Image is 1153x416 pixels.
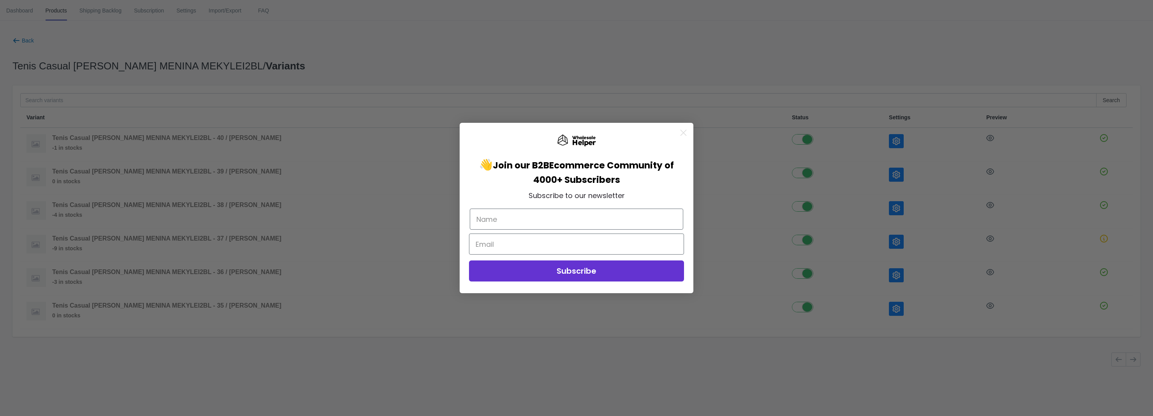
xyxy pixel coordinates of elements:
button: Subscribe [469,260,684,281]
span: Subscribe to our newsletter [529,191,625,200]
img: Wholesale Helper Logo [557,135,596,147]
button: Close dialog [677,126,690,140]
span: Ecommerce Community of 4000+ Subscribers [533,159,674,186]
span: Join our B2B [493,159,549,172]
span: 👋 [479,157,549,172]
input: Name [470,209,683,230]
input: Email [469,234,684,255]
